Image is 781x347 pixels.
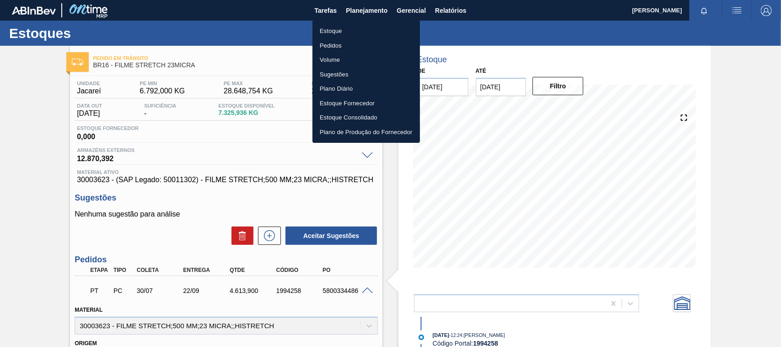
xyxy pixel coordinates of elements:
a: Sugestões [312,67,420,82]
a: Pedidos [312,38,420,53]
a: Volume [312,53,420,67]
a: Plano de Produção do Fornecedor [312,125,420,140]
a: Estoque [312,24,420,38]
a: Estoque Fornecedor [312,96,420,111]
a: Plano Diário [312,81,420,96]
a: Estoque Consolidado [312,110,420,125]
